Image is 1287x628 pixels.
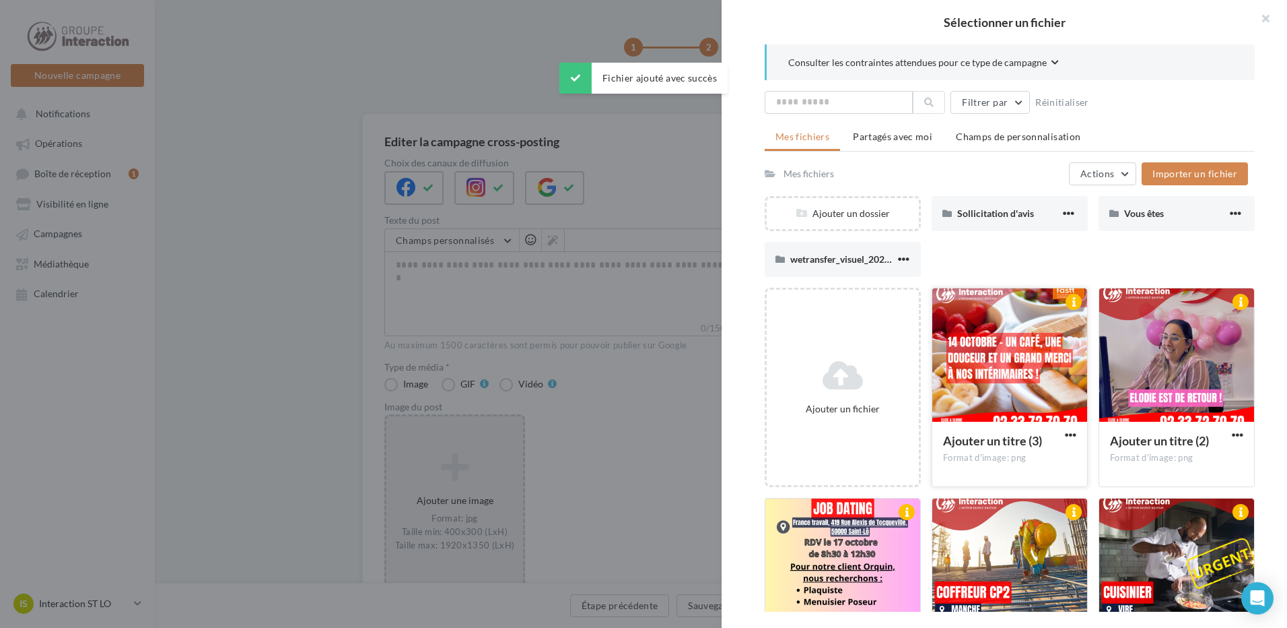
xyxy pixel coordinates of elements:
[950,91,1030,114] button: Filtrer par
[1241,582,1274,615] div: Open Intercom Messenger
[772,402,913,416] div: Ajouter un fichier
[1110,452,1243,464] div: Format d'image: png
[1030,94,1094,111] button: Réinitialiser
[1069,162,1136,185] button: Actions
[943,452,1076,464] div: Format d'image: png
[1080,168,1114,179] span: Actions
[956,131,1080,142] span: Champs de personnalisation
[1152,168,1237,179] span: Importer un fichier
[1142,162,1248,185] button: Importer un fichier
[767,207,919,220] div: Ajouter un dossier
[957,208,1034,219] span: Sollicitation d'avis
[1110,433,1209,448] span: Ajouter un titre (2)
[788,55,1059,72] button: Consulter les contraintes attendues pour ce type de campagne
[559,63,728,94] div: Fichier ajouté avec succès
[775,131,829,142] span: Mes fichiers
[788,56,1047,69] span: Consulter les contraintes attendues pour ce type de campagne
[853,131,932,142] span: Partagés avec moi
[784,167,834,181] div: Mes fichiers
[1124,208,1164,219] span: Vous êtes
[743,16,1265,28] h2: Sélectionner un fichier
[790,253,944,265] span: wetransfer_visuel_2024-06-25_1402
[943,433,1042,448] span: Ajouter un titre (3)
